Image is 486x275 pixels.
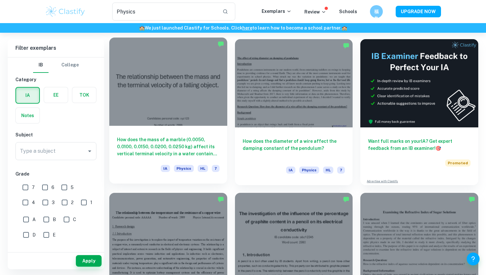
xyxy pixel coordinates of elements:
h6: Grade [15,170,96,177]
h6: We just launched Clastify for Schools. Click to learn how to become a school partner. [1,24,485,31]
h6: How does the mass of a marble (0.0050, 0.0100, 0.0150, 0.0200, 0.0250 kg) affect its vertical ter... [117,136,220,157]
a: Want full marks on yourIA? Get expert feedback from an IB examiner!PromotedAdvertise with Clastify [360,39,478,185]
span: D [32,231,36,238]
a: How does the diameter of a wire affect the damping constant of the pendulum?IAPhysicsHL7 [235,39,353,185]
a: How does the mass of a marble (0.0050, 0.0100, 0.0150, 0.0200, 0.0250 kg) affect its vertical ter... [109,39,227,185]
span: 3 [52,199,55,206]
button: Open [85,147,94,156]
span: Physics [299,167,319,174]
span: 5 [71,184,74,191]
img: Clastify logo [45,5,86,18]
img: Marked [469,196,475,202]
button: IA [16,88,39,103]
span: 🏫 [342,25,347,30]
button: College [61,57,79,73]
button: TOK [72,87,96,103]
button: Help and Feedback [467,253,480,265]
span: 4 [32,199,35,206]
span: 6 [51,184,54,191]
a: here [242,25,252,30]
span: 1 [90,199,92,206]
span: 🎯 [436,146,441,151]
span: 2 [71,199,74,206]
span: IA [161,165,170,172]
img: Thumbnail [360,39,478,127]
h6: Filter exemplars [8,39,104,57]
h6: Level [15,249,96,256]
span: HL [323,167,333,174]
h6: How does the diameter of a wire affect the damping constant of the pendulum? [243,138,345,159]
span: A [32,216,36,223]
span: Physics [174,165,194,172]
img: Marked [218,41,224,47]
button: UPGRADE NOW [396,6,441,17]
span: IA [286,167,295,174]
div: Filter type choice [33,57,79,73]
span: HL [198,165,208,172]
h6: Want full marks on your IA ? Get expert feedback from an IB examiner! [368,138,471,152]
button: EE [44,87,68,103]
p: Exemplars [262,8,292,15]
input: Search for any exemplars... [112,3,217,21]
a: Advertise with Clastify [367,179,398,184]
h6: 福島 [373,8,380,15]
h6: Subject [15,131,96,138]
span: 🏫 [139,25,145,30]
span: E [53,231,56,238]
button: Notes [16,108,40,123]
span: Promoted [445,159,471,167]
img: Marked [218,196,224,202]
h6: Category [15,76,96,83]
a: Schools [339,9,357,14]
span: C [73,216,76,223]
button: Apply [76,255,102,267]
span: B [53,216,56,223]
button: 福島 [370,5,383,18]
span: 7 [32,184,35,191]
img: Marked [343,42,349,49]
span: 7 [337,167,345,174]
img: Marked [343,196,349,202]
button: IB [33,57,49,73]
span: 7 [212,165,220,172]
p: Review [304,8,326,15]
